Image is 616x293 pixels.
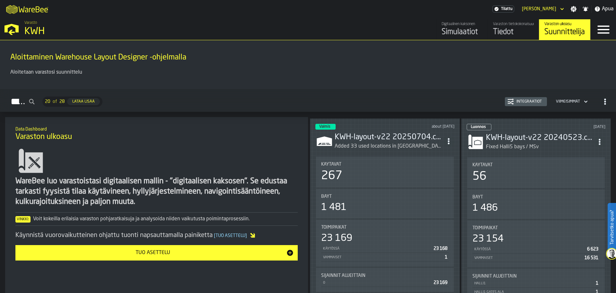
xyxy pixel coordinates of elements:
[321,194,332,199] span: Bayt
[321,273,449,278] div: Title
[70,99,97,104] div: Lataa lisää
[335,132,443,142] h3: KWH-layout-v22 20250704.csv
[321,225,347,230] span: Toimipaikat
[580,6,591,12] label: button-toggle-Ilmoitukset
[474,281,594,286] div: HALLI1
[472,195,483,200] span: Bayt
[321,202,347,213] div: 1 481
[321,194,449,199] div: Title
[472,195,600,200] div: Title
[492,5,514,13] div: Menu-tilaus
[59,99,65,104] span: 28
[544,22,585,26] div: Varaston ulkoasu
[15,215,298,223] div: Voit kokeilla erilaisia varaston pohjaratkaisuja ja analysoida niiden vaikutusta poimintaprosessiin.
[321,244,449,253] div: StatList-item-Käytössä
[322,281,431,285] div: 0
[592,5,616,13] label: button-toggle-Apua
[321,162,449,167] div: Title
[315,124,336,130] div: status-3 2
[501,7,513,11] span: Tilattu
[486,143,594,151] div: Fixed Halli5 bays / MSv
[321,225,449,230] div: Title
[467,220,605,267] div: stat-Toimipaikat
[493,27,534,37] div: Tiedot
[474,256,582,260] div: Vammaiset
[15,216,31,223] span: Vinkki:
[321,253,449,261] div: StatList-item-Vammaiset
[472,274,600,279] div: Title
[591,19,616,40] label: button-toggle-Valikko
[434,280,447,285] span: 23 169
[321,169,342,182] div: 267
[436,19,488,40] a: link-to-/wh/i/4fb45246-3b77-4bb5-b880-c337c3c5facb/simulations
[322,247,431,251] div: Käytössä
[67,98,100,105] button: button-Lataa lisää
[519,5,565,13] div: DropdownMenuValue-STEFAN Thilman
[319,125,330,129] span: Valmis
[472,162,493,168] span: Käytävät
[5,45,611,69] div: title-Aloittaminen Warehouse Layout Designer -ohjelmalla
[602,5,613,13] span: Apua
[15,176,298,207] div: WareBee luo varastoistasi digitaalisen mallin - "digitaalisen kaksosen". Se edustaa tarkasti fyys...
[15,245,298,261] button: button-Tuo asettelu
[488,19,539,40] a: link-to-/wh/i/4fb45246-3b77-4bb5-b880-c337c3c5facb/data
[321,278,449,287] div: StatList-item-0
[316,157,454,188] div: stat-Käytävät
[472,253,600,262] div: StatList-item-Vammaiset
[45,99,50,104] span: 20
[596,281,598,286] span: 1
[467,157,605,188] div: stat-Käytävät
[472,162,600,168] div: Title
[53,99,57,104] span: of
[316,220,454,267] div: stat-Toimipaikat
[10,52,186,63] span: Aloittaminen Warehouse Layout Designer -ohjelmalla
[213,233,248,238] span: Tuo asettelu
[321,273,365,278] span: Sijainnit alueittain
[472,279,600,288] div: StatList-item-HALLI1
[522,6,556,12] div: DropdownMenuValue-STEFAN Thilman
[335,142,443,150] div: Added 33 used locations in Halli3, Halli4 and Halli5
[316,268,454,292] div: stat-Sijainnit alueittain
[442,22,482,26] div: Digitaalinen kaksonen
[245,233,247,238] span: ]
[24,21,37,25] span: Varasto
[316,189,454,218] div: stat-Bayt
[322,255,442,260] div: Vammaiset
[472,225,600,231] div: Title
[434,246,447,251] span: 23 168
[486,143,539,151] div: Fixed Halli5 bays / MSv
[10,69,606,76] p: Aloitetaan varastosi suunnittelu
[486,133,594,143] h3: KWH-layout-v22 20240523.csv-preview-2024-05-27
[549,125,605,129] div: Updated: 11.3.2025 klo 9.42.33 Created: 27.5.2024 klo 23.49.49
[15,231,298,240] div: Käynnistä vuorovaikutteinen ohjattu tuonti napsauttamalla painiketta
[442,27,482,37] div: Simulaatiot
[40,96,105,107] div: ButtonLoadMore-Lataa lisää-Edellinen-Ensimmäinen-Viimeinen
[553,98,589,105] div: DropdownMenuValue-4
[472,202,498,214] div: 1 486
[10,51,606,52] h2: Sub Title
[15,132,72,142] span: Varaston ulkoasu
[505,97,547,106] button: button-Integraatiot
[514,99,544,104] div: Integraatiot
[396,124,454,129] div: Updated: 4.7.2025 klo 12.30.27 Created: 4.7.2025 klo 12.28.15
[214,233,216,238] span: [
[474,247,585,252] div: Käytössä
[493,22,534,26] div: Varaston tietokokonaisuudet
[544,27,585,37] div: Suunnittelija
[321,162,341,167] span: Käytävät
[587,247,598,252] span: 6 623
[472,170,487,183] div: 56
[492,5,514,13] a: link-to-/wh/i/4fb45246-3b77-4bb5-b880-c337c3c5facb/settings/billing
[10,122,303,145] div: title-Varaston ulkoasu
[471,125,486,129] span: Luonnos
[472,233,504,245] div: 23 154
[585,256,598,260] span: 16 531
[556,99,580,104] div: DropdownMenuValue-4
